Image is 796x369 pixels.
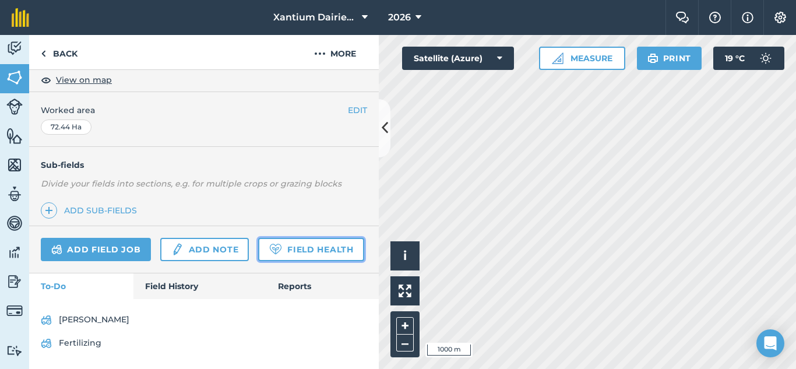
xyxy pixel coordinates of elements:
[291,35,379,69] button: More
[388,10,411,24] span: 2026
[756,329,784,357] div: Open Intercom Messenger
[6,69,23,86] img: svg+xml;base64,PHN2ZyB4bWxucz0iaHR0cDovL3d3dy53My5vcmcvMjAwMC9zdmciIHdpZHRoPSI1NiIgaGVpZ2h0PSI2MC...
[396,335,414,352] button: –
[41,47,46,61] img: svg+xml;base64,PHN2ZyB4bWxucz0iaHR0cDovL3d3dy53My5vcmcvMjAwMC9zdmciIHdpZHRoPSI5IiBoZWlnaHQ9IjI0Ii...
[41,178,341,189] em: Divide your fields into sections, e.g. for multiple crops or grazing blocks
[390,241,420,270] button: i
[41,202,142,219] a: Add sub-fields
[725,47,745,70] span: 19 ° C
[399,284,411,297] img: Four arrows, one pointing top left, one top right, one bottom right and the last bottom left
[41,120,91,135] div: 72.44 Ha
[12,8,29,27] img: fieldmargin Logo
[6,273,23,290] img: svg+xml;base64,PD94bWwgdmVyc2lvbj0iMS4wIiBlbmNvZGluZz0idXRmLTgiPz4KPCEtLSBHZW5lcmF0b3I6IEFkb2JlIE...
[708,12,722,23] img: A question mark icon
[403,248,407,263] span: i
[51,243,62,256] img: svg+xml;base64,PD94bWwgdmVyc2lvbj0iMS4wIiBlbmNvZGluZz0idXRmLTgiPz4KPCEtLSBHZW5lcmF0b3I6IEFkb2JlIE...
[675,12,689,23] img: Two speech bubbles overlapping with the left bubble in the forefront
[637,47,702,70] button: Print
[6,345,23,356] img: svg+xml;base64,PD94bWwgdmVyc2lvbj0iMS4wIiBlbmNvZGluZz0idXRmLTgiPz4KPCEtLSBHZW5lcmF0b3I6IEFkb2JlIE...
[133,273,266,299] a: Field History
[773,12,787,23] img: A cog icon
[29,159,379,171] h4: Sub-fields
[41,313,52,327] img: svg+xml;base64,PD94bWwgdmVyc2lvbj0iMS4wIiBlbmNvZGluZz0idXRmLTgiPz4KPCEtLSBHZW5lcmF0b3I6IEFkb2JlIE...
[273,10,357,24] span: Xantium Dairies [GEOGRAPHIC_DATA]
[258,238,364,261] a: Field Health
[160,238,249,261] a: Add note
[314,47,326,61] img: svg+xml;base64,PHN2ZyB4bWxucz0iaHR0cDovL3d3dy53My5vcmcvMjAwMC9zdmciIHdpZHRoPSIyMCIgaGVpZ2h0PSIyNC...
[266,273,379,299] a: Reports
[41,238,151,261] a: Add field job
[742,10,753,24] img: svg+xml;base64,PHN2ZyB4bWxucz0iaHR0cDovL3d3dy53My5vcmcvMjAwMC9zdmciIHdpZHRoPSIxNyIgaGVpZ2h0PSIxNy...
[539,47,625,70] button: Measure
[29,273,133,299] a: To-Do
[6,127,23,145] img: svg+xml;base64,PHN2ZyB4bWxucz0iaHR0cDovL3d3dy53My5vcmcvMjAwMC9zdmciIHdpZHRoPSI1NiIgaGVpZ2h0PSI2MC...
[647,51,658,65] img: svg+xml;base64,PHN2ZyB4bWxucz0iaHR0cDovL3d3dy53My5vcmcvMjAwMC9zdmciIHdpZHRoPSIxOSIgaGVpZ2h0PSIyNC...
[171,243,184,256] img: svg+xml;base64,PD94bWwgdmVyc2lvbj0iMS4wIiBlbmNvZGluZz0idXRmLTgiPz4KPCEtLSBHZW5lcmF0b3I6IEFkb2JlIE...
[56,73,112,86] span: View on map
[396,317,414,335] button: +
[713,47,784,70] button: 19 °C
[6,244,23,261] img: svg+xml;base64,PD94bWwgdmVyc2lvbj0iMS4wIiBlbmNvZGluZz0idXRmLTgiPz4KPCEtLSBHZW5lcmF0b3I6IEFkb2JlIE...
[41,311,367,329] a: [PERSON_NAME]
[6,40,23,57] img: svg+xml;base64,PD94bWwgdmVyc2lvbj0iMS4wIiBlbmNvZGluZz0idXRmLTgiPz4KPCEtLSBHZW5lcmF0b3I6IEFkb2JlIE...
[41,104,367,117] span: Worked area
[41,334,367,353] a: Fertilizing
[552,52,563,64] img: Ruler icon
[41,73,112,87] button: View on map
[6,215,23,232] img: svg+xml;base64,PD94bWwgdmVyc2lvbj0iMS4wIiBlbmNvZGluZz0idXRmLTgiPz4KPCEtLSBHZW5lcmF0b3I6IEFkb2JlIE...
[41,73,51,87] img: svg+xml;base64,PHN2ZyB4bWxucz0iaHR0cDovL3d3dy53My5vcmcvMjAwMC9zdmciIHdpZHRoPSIxOCIgaGVpZ2h0PSIyNC...
[402,47,514,70] button: Satellite (Azure)
[6,156,23,174] img: svg+xml;base64,PHN2ZyB4bWxucz0iaHR0cDovL3d3dy53My5vcmcvMjAwMC9zdmciIHdpZHRoPSI1NiIgaGVpZ2h0PSI2MC...
[6,303,23,319] img: svg+xml;base64,PD94bWwgdmVyc2lvbj0iMS4wIiBlbmNvZGluZz0idXRmLTgiPz4KPCEtLSBHZW5lcmF0b3I6IEFkb2JlIE...
[45,203,53,217] img: svg+xml;base64,PHN2ZyB4bWxucz0iaHR0cDovL3d3dy53My5vcmcvMjAwMC9zdmciIHdpZHRoPSIxNCIgaGVpZ2h0PSIyNC...
[6,99,23,115] img: svg+xml;base64,PD94bWwgdmVyc2lvbj0iMS4wIiBlbmNvZGluZz0idXRmLTgiPz4KPCEtLSBHZW5lcmF0b3I6IEFkb2JlIE...
[754,47,777,70] img: svg+xml;base64,PD94bWwgdmVyc2lvbj0iMS4wIiBlbmNvZGluZz0idXRmLTgiPz4KPCEtLSBHZW5lcmF0b3I6IEFkb2JlIE...
[348,104,367,117] button: EDIT
[29,35,89,69] a: Back
[6,185,23,203] img: svg+xml;base64,PD94bWwgdmVyc2lvbj0iMS4wIiBlbmNvZGluZz0idXRmLTgiPz4KPCEtLSBHZW5lcmF0b3I6IEFkb2JlIE...
[41,336,52,350] img: svg+xml;base64,PD94bWwgdmVyc2lvbj0iMS4wIiBlbmNvZGluZz0idXRmLTgiPz4KPCEtLSBHZW5lcmF0b3I6IEFkb2JlIE...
